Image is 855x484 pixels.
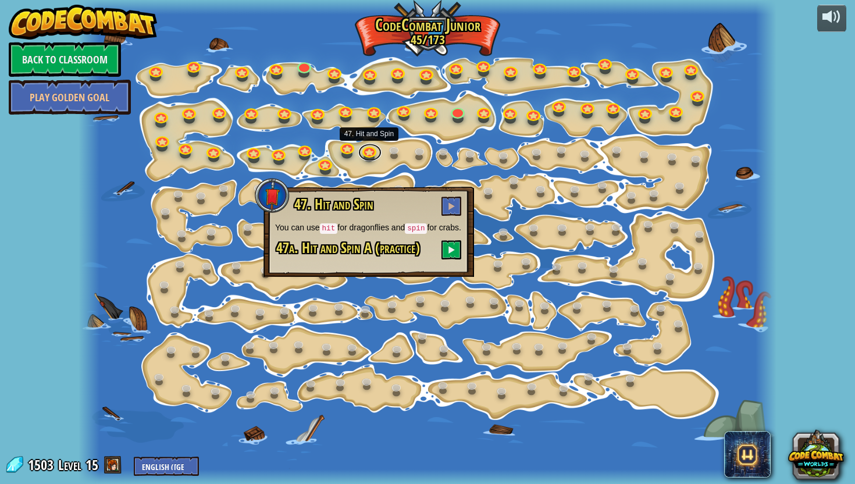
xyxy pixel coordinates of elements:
button: Play [441,240,461,259]
span: 15 [85,455,98,474]
span: 1503 [28,455,57,474]
button: Play [441,197,461,216]
code: hit [320,223,338,234]
code: spin [405,223,427,234]
img: CodeCombat - Learn how to code by playing a game [9,5,158,40]
button: Adjust volume [817,5,846,32]
span: 47. Hit and Spin [294,194,373,214]
a: Play Golden Goal [9,80,131,115]
a: Back to Classroom [9,42,121,77]
span: Level [58,455,81,475]
span: 47a. Hit and Spin A (practice) [276,238,420,258]
p: You can use for dragonflies and for crabs. [275,222,462,234]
